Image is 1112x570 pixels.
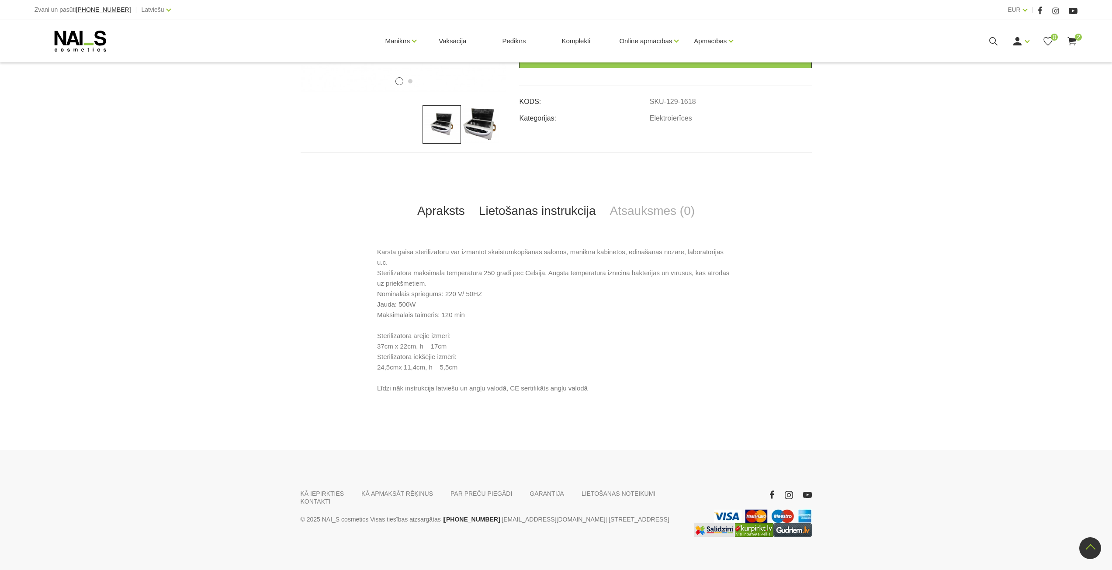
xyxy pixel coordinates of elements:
a: 2 [1067,36,1077,47]
img: ... [461,105,499,144]
img: www.gudriem.lv/veikali/lv [773,523,812,537]
a: KĀ IEPIRKTIES [301,490,344,497]
img: Labākā cena interneta veikalos - Samsung, Cena, iPhone, Mobilie telefoni [694,523,735,537]
span: 0 [1051,34,1058,41]
a: Lietošanas instrukcija [472,197,603,225]
a: Apraksts [410,197,472,225]
span: 2 [1075,34,1082,41]
a: Pedikīrs [495,20,533,62]
a: KĀ APMAKSĀT RĒĶINUS [361,490,433,497]
img: Lielākais Latvijas interneta veikalu preču meklētājs [735,523,773,537]
a: Latviešu [142,4,164,15]
p: Karstā gaisa sterilizatoru var izmantot skaistumkopšanas salonos, manikīra kabinetos, ēdināšanas ... [377,247,735,394]
a: [EMAIL_ADDRESS][DOMAIN_NAME] [502,514,605,525]
a: GARANTIJA [530,490,564,497]
span: | [135,4,137,15]
a: KONTAKTI [301,497,331,505]
a: 0 [1043,36,1053,47]
td: KODS: [519,90,649,107]
div: Zvani un pasūti [35,4,131,15]
a: Apmācības [694,24,727,59]
a: Elektroierīces [650,114,692,122]
p: © 2025 NAI_S cosmetics Visas tiesības aizsargātas | | | [STREET_ADDRESS] [301,514,681,525]
span: | [1032,4,1033,15]
img: ... [423,105,461,144]
a: https://www.gudriem.lv/veikali/lv [773,523,812,537]
a: Komplekti [555,20,598,62]
button: 2 of 2 [408,79,412,83]
a: EUR [1008,4,1021,15]
a: [PHONE_NUMBER] [444,514,500,525]
button: 1 of 2 [395,77,403,85]
td: Kategorijas: [519,107,649,124]
a: Vaksācija [432,20,473,62]
a: SKU-129-1618 [650,98,696,106]
span: [PHONE_NUMBER] [76,6,131,13]
a: Manikīrs [385,24,410,59]
a: PAR PREČU PIEGĀDI [450,490,512,497]
a: [PHONE_NUMBER] [76,7,131,13]
a: Online apmācības [619,24,672,59]
a: LIETOŠANAS NOTEIKUMI [582,490,655,497]
a: Atsauksmes (0) [603,197,702,225]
